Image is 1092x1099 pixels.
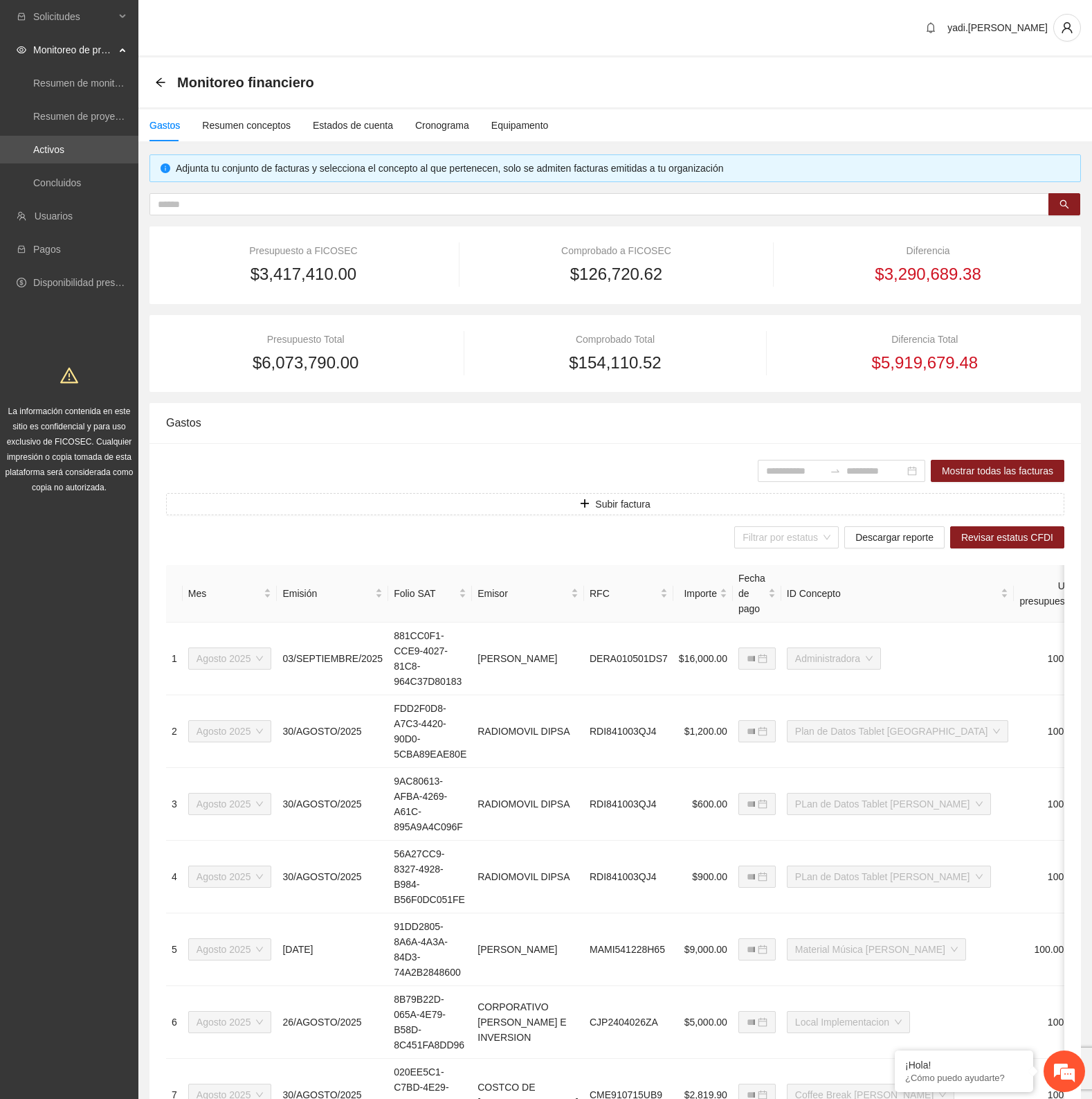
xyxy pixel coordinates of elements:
[482,332,747,347] div: Comprobado Total
[166,768,183,841] td: 3
[785,332,1064,347] div: Diferencia Total
[472,913,584,986] td: [PERSON_NAME]
[197,866,264,887] span: Agosto 2025
[1053,14,1081,42] button: user
[584,695,673,768] td: RDI841003QJ4
[792,243,1064,258] div: Diferencia
[388,841,472,913] td: 56A27CC9-8327-4928-B984-B56F0DC051FE
[161,163,170,173] span: info-circle
[202,118,291,133] div: Resumen conceptos
[17,45,26,55] span: eye
[584,841,673,913] td: RDI841003QJ4
[905,1073,1023,1083] p: ¿Cómo puedo ayudarte?
[580,499,590,510] span: plus
[33,3,115,30] span: Solicitudes
[155,77,166,89] div: Back
[277,565,388,623] th: Emisión
[673,623,733,695] td: $16,000.00
[673,841,733,913] td: $900.00
[584,986,673,1059] td: CJP2404026ZA
[166,243,441,258] div: Presupuesto a FICOSEC
[570,261,662,287] span: $126,720.62
[35,211,73,222] a: Usuarios
[188,586,262,601] span: Mes
[394,586,456,601] span: Folio SAT
[388,913,472,986] td: 91DD2805-8A6A-4A3A-84D3-74A2B2848600
[176,161,1070,176] div: Adjunta tu conjunto de facturas y selecciona el concepto al que pertenecen, solo se admiten factu...
[197,939,264,960] span: Agosto 2025
[1014,841,1080,913] td: 100 %
[33,144,64,155] a: Activos
[795,648,873,669] span: Administradora
[961,530,1053,545] span: Revisar estatus CFDI
[942,463,1053,479] span: Mostrar todas las facturas
[584,768,673,841] td: RDI841003QJ4
[388,695,472,768] td: FDD2F0D8-A7C3-4420-90D0-5CBA89EAE80E
[931,460,1064,482] button: Mostrar todas las facturas
[166,403,1064,443] div: Gastos
[795,1012,902,1033] span: Local Implementacion
[733,565,781,623] th: Fecha de pago
[1014,623,1080,695] td: 100 %
[673,986,733,1059] td: $5,000.00
[155,77,166,88] span: arrow-left
[277,768,388,841] td: 30/AGOSTO/2025
[1014,695,1080,768] td: 100 %
[1014,986,1080,1059] td: 100 %
[313,118,393,133] div: Estados de cuenta
[166,986,183,1059] td: 6
[478,243,754,258] div: Comprobado a FICOSEC
[166,695,183,768] td: 2
[197,648,264,669] span: Agosto 2025
[1014,913,1080,986] td: 100.00 %
[33,177,81,188] a: Concluidos
[149,118,180,133] div: Gastos
[197,721,264,742] span: Agosto 2025
[472,986,584,1059] td: CORPORATIVO [PERSON_NAME] E INVERSION
[388,565,472,623] th: Folio SAT
[282,586,372,601] span: Emisión
[472,565,584,623] th: Emisor
[177,71,314,93] span: Monitoreo financiero
[584,623,673,695] td: DERA010501DS7
[875,261,981,287] span: $3,290,689.38
[415,118,469,133] div: Cronograma
[388,623,472,695] td: 881CC0F1-CCE9-4027-81C8-964C37D80183
[197,1012,264,1033] span: Agosto 2025
[1054,21,1080,34] span: user
[472,841,584,913] td: RADIOMOVIL DIPSA
[1048,193,1080,215] button: search
[277,913,388,986] td: [DATE]
[569,350,661,376] span: $154,110.52
[830,465,841,476] span: swap-right
[60,366,78,384] span: warning
[920,22,941,33] span: bell
[197,794,264,814] span: Agosto 2025
[1059,199,1069,211] span: search
[388,986,472,1059] td: 8B79B22D-065A-4E79-B58D-8C451FA8DD96
[472,695,584,768] td: RADIOMOVIL DIPSA
[472,768,584,841] td: RADIOMOVIL DIPSA
[595,497,650,512] span: Subir factura
[830,465,841,476] span: to
[277,695,388,768] td: 30/AGOSTO/2025
[166,493,1064,515] button: plusSubir factura
[251,261,356,287] span: $3,417,410.00
[33,244,61,255] a: Pagos
[844,526,945,548] button: Descargar reporte
[388,768,472,841] td: 9AC80613-AFBA-4269-A61C-895A9A4C096F
[781,565,1014,623] th: ID Concepto
[787,586,999,601] span: ID Concepto
[472,623,584,695] td: [PERSON_NAME]
[166,623,183,695] td: 1
[590,586,657,601] span: RFC
[673,913,733,986] td: $9,000.00
[738,571,765,616] span: Fecha de pago
[17,12,26,21] span: inbox
[673,565,733,623] th: Importe
[6,406,134,492] span: La información contenida en este sitio es confidencial y para uso exclusivo de FICOSEC. Cualquier...
[872,350,978,376] span: $5,919,679.48
[277,623,388,695] td: 03/SEPTIEMBRE/2025
[679,586,717,601] span: Importe
[1014,565,1080,623] th: Uso presupuestal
